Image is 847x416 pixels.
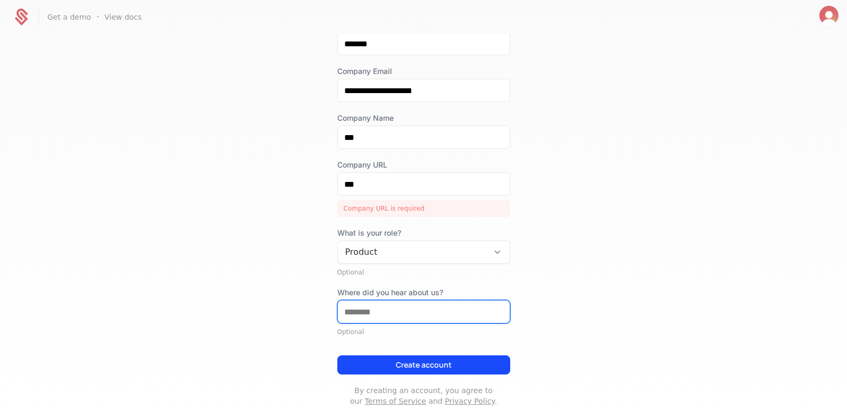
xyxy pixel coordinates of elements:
[47,12,91,22] a: Get a demo
[337,385,510,406] p: By creating an account, you agree to our and .
[337,160,510,170] label: Company URL
[337,328,510,336] div: Optional
[819,6,838,25] img: 's logo
[337,287,510,298] label: Where did you hear about us?
[337,113,510,123] label: Company Name
[337,66,510,77] label: Company Email
[337,200,510,217] div: Company URL is required
[96,11,99,23] span: ·
[337,268,510,277] div: Optional
[104,12,142,22] a: View docs
[445,397,494,405] a: Privacy Policy
[819,6,838,25] button: Open user button
[337,355,510,375] button: Create account
[337,228,510,238] span: What is your role?
[365,397,426,405] a: Terms of Service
